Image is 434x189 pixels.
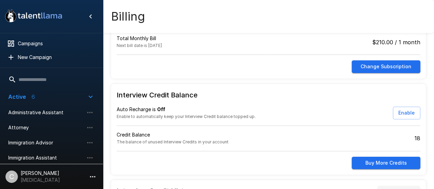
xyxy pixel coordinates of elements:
h6: Interview Credit Balance [117,90,420,101]
h4: Billing [111,9,145,24]
button: Change Subscription [352,60,420,73]
button: Enable [393,107,420,119]
p: Credit Balance [117,131,269,138]
button: Buy More Credits [352,157,420,169]
p: 18 [414,134,420,142]
p: Total Monthly Bill [117,35,269,42]
p: Auto Recharge is [117,106,370,113]
b: Off [157,106,165,112]
span: Next bill date is [DATE] [117,43,162,48]
span: Enable to automatically keep your Interview Credit balance topped up. [117,114,256,119]
p: $210.00 / 1 month [372,38,420,46]
span: The balance of unused Interview Credits in your account [117,139,228,144]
